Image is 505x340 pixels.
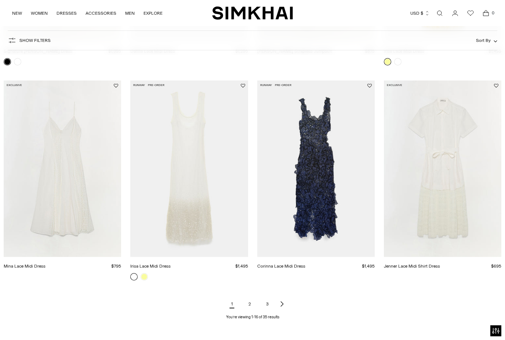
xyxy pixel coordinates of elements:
a: ACCESSORIES [86,5,116,21]
span: Sort By [476,38,491,43]
a: Page 2 of results [242,297,257,311]
button: Show Filters [8,35,51,46]
button: USD $ [410,5,430,21]
a: Wishlist [463,6,478,21]
a: MEN [125,5,135,21]
span: Show Filters [19,38,51,43]
a: EXPLORE [143,5,163,21]
span: 1 [225,297,239,311]
span: 0 [490,10,496,16]
a: Go to the account page [448,6,462,21]
iframe: Sign Up via Text for Offers [6,312,74,334]
a: Mina Lace Midi Dress [4,264,46,269]
a: Irisa Lace Midi Dress [130,264,171,269]
button: Sort By [476,36,497,44]
p: You’re viewing 1-16 of 35 results [226,314,279,320]
a: Open search modal [432,6,447,21]
a: Jenner Lace Midi Shirt Dress [384,264,440,269]
a: Page 3 of results [260,297,275,311]
a: DRESSES [57,5,77,21]
a: Corinna Lace Midi Dress [257,264,305,269]
a: NEW [12,5,22,21]
a: WOMEN [31,5,48,21]
a: SIMKHAI [212,6,293,20]
a: Next page of results [277,297,286,311]
a: Open cart modal [479,6,493,21]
